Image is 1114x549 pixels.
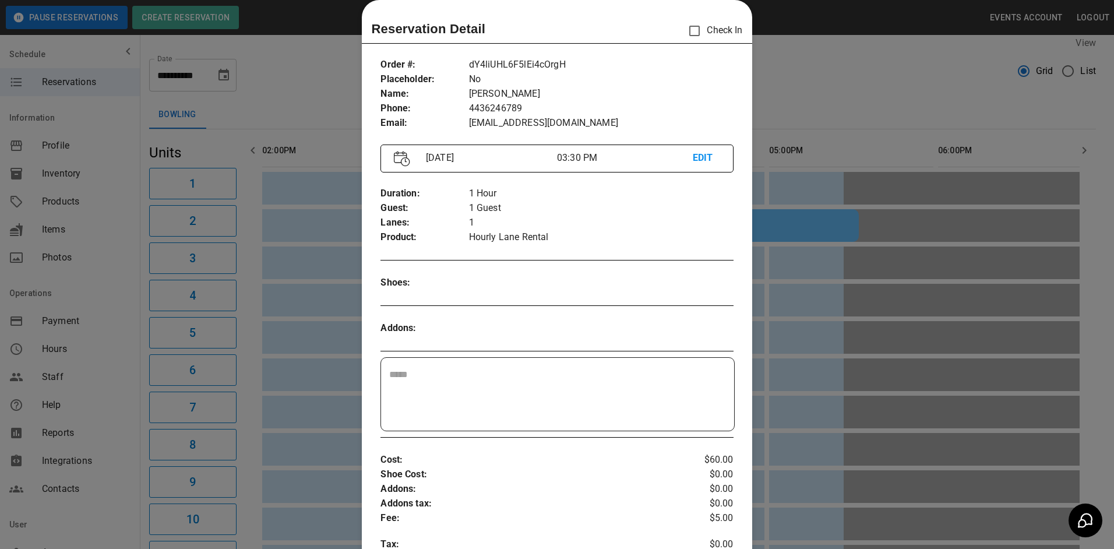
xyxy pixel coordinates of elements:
p: Addons : [380,321,468,336]
p: Email : [380,116,468,131]
p: 1 Guest [469,201,734,216]
p: dY4liUHL6F5lEi4cOrgH [469,58,734,72]
p: [EMAIL_ADDRESS][DOMAIN_NAME] [469,116,734,131]
p: Addons : [380,482,674,497]
img: Vector [394,151,410,167]
p: 1 Hour [469,186,734,201]
p: $60.00 [675,453,734,467]
p: $0.00 [675,482,734,497]
p: Check In [682,19,742,43]
p: Duration : [380,186,468,201]
p: [PERSON_NAME] [469,87,734,101]
p: 4436246789 [469,101,734,116]
p: Cost : [380,453,674,467]
p: Phone : [380,101,468,116]
p: Product : [380,230,468,245]
p: Order # : [380,58,468,72]
p: Placeholder : [380,72,468,87]
p: [DATE] [421,151,557,165]
p: Shoe Cost : [380,467,674,482]
p: Lanes : [380,216,468,230]
p: EDIT [693,151,720,166]
p: 1 [469,216,734,230]
p: $0.00 [675,497,734,511]
p: Name : [380,87,468,101]
p: Fee : [380,511,674,526]
p: No [469,72,734,87]
p: Guest : [380,201,468,216]
p: Shoes : [380,276,468,290]
p: Addons tax : [380,497,674,511]
p: $5.00 [675,511,734,526]
p: $0.00 [675,467,734,482]
p: 03:30 PM [557,151,693,165]
p: Reservation Detail [371,19,485,38]
p: Hourly Lane Rental [469,230,734,245]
